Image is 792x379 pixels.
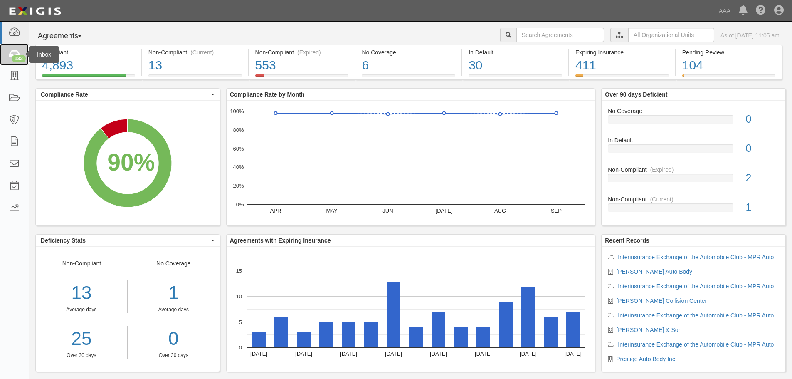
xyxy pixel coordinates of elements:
div: Non-Compliant [36,259,128,359]
a: Interinsurance Exchange of the Automobile Club - MPR Auto [618,341,774,348]
a: 25 [36,326,127,352]
text: 60% [233,145,244,151]
img: logo-5460c22ac91f19d4615b14bd174203de0afe785f0fc80cf4dbbc73dc1793850b.png [6,4,64,19]
text: [DATE] [565,351,582,357]
div: Non-Compliant (Expired) [255,48,349,57]
div: As of [DATE] 11:05 am [720,31,780,40]
div: 553 [255,57,349,74]
text: 10 [236,293,242,300]
text: 0 [239,344,242,351]
a: In Default30 [462,74,568,81]
text: 20% [233,183,244,189]
a: Non-Compliant(Expired)2 [608,166,779,195]
a: 0 [134,326,213,352]
a: [PERSON_NAME] Collision Center [616,297,707,304]
text: [DATE] [520,351,537,357]
div: Over 30 days [36,352,127,359]
div: Expiring Insurance [575,48,669,57]
svg: A chart. [227,247,595,372]
div: 0 [740,141,785,156]
div: 30 [469,57,562,74]
a: Compliant4,893 [35,74,141,81]
div: In Default [602,136,785,144]
text: JUN [382,208,393,214]
div: (Expired) [297,48,321,57]
svg: A chart. [36,101,220,225]
div: 13 [148,57,242,74]
text: 100% [230,108,244,114]
span: Compliance Rate [41,90,209,99]
b: Over 90 days Deficient [605,91,667,98]
b: Compliance Rate by Month [230,91,305,98]
div: A chart. [227,101,595,225]
a: Non-Compliant(Expired)553 [249,74,355,81]
text: 80% [233,127,244,133]
div: Over 30 days [134,352,213,359]
a: Prestige Auto Body Inc [616,356,675,362]
div: (Expired) [650,166,674,174]
div: 1 [740,200,785,215]
div: 6 [362,57,455,74]
div: 104 [682,57,775,74]
a: [PERSON_NAME] & Son [616,327,681,333]
a: Interinsurance Exchange of the Automobile Club - MPR Auto [618,283,774,290]
text: [DATE] [430,351,447,357]
text: [DATE] [385,351,402,357]
a: Interinsurance Exchange of the Automobile Club - MPR Auto [618,254,774,260]
div: 4,893 [42,57,135,74]
button: Deficiency Stats [36,235,220,246]
div: 13 [36,280,127,306]
div: In Default [469,48,562,57]
div: No Coverage [128,259,220,359]
div: 132 [12,55,26,62]
text: MAY [326,208,338,214]
text: APR [270,208,281,214]
text: [DATE] [475,351,492,357]
a: No Coverage0 [608,107,779,136]
a: In Default0 [608,136,779,166]
div: Compliant [42,48,135,57]
a: Non-Compliant(Current)13 [142,74,248,81]
div: 2 [740,171,785,186]
text: [DATE] [340,351,357,357]
div: 0 [740,112,785,127]
button: Agreements [35,28,98,45]
a: Pending Review104 [676,74,782,81]
div: Average days [36,306,127,313]
a: No Coverage6 [355,74,461,81]
a: Non-Compliant(Current)1 [608,195,779,218]
input: All Organizational Units [628,28,714,42]
div: 1 [134,280,213,306]
div: Non-Compliant (Current) [148,48,242,57]
i: Help Center - Complianz [756,6,766,16]
div: Pending Review [682,48,775,57]
span: Deficiency Stats [41,236,209,245]
b: Recent Records [605,237,649,244]
a: AAA [715,2,735,19]
a: Interinsurance Exchange of the Automobile Club - MPR Auto [618,312,774,319]
div: Non-Compliant [602,195,785,203]
text: [DATE] [435,208,452,214]
text: AUG [494,208,506,214]
div: 411 [575,57,669,74]
a: [PERSON_NAME] Auto Body [616,268,692,275]
div: (Current) [190,48,214,57]
div: 90% [107,146,155,180]
div: No Coverage [362,48,455,57]
div: No Coverage [602,107,785,115]
div: Inbox [29,46,59,63]
text: 5 [239,319,242,325]
div: Non-Compliant [602,166,785,174]
div: (Current) [650,195,674,203]
text: 40% [233,164,244,170]
button: Compliance Rate [36,89,220,100]
text: 0% [236,201,244,208]
b: Agreements with Expiring Insurance [230,237,331,244]
text: 15 [236,268,242,274]
input: Search Agreements [516,28,604,42]
div: Average days [134,306,213,313]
